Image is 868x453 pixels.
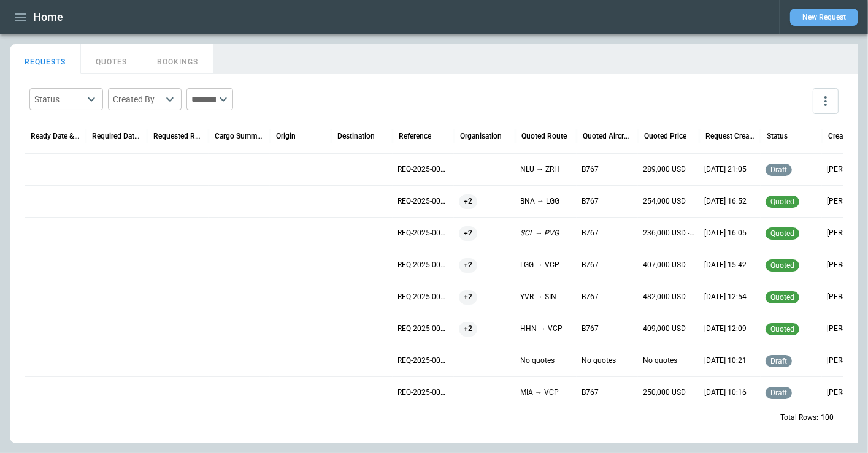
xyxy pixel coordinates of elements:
div: Destination [337,132,375,140]
div: Request Created At (UTC-04:00) [705,132,755,140]
p: 100 [821,413,834,423]
p: 236,000 USD - 596,000 USD [643,228,694,238]
p: 06/10/2025 15:42 [704,260,756,270]
p: 06/10/2025 16:52 [704,196,756,207]
div: Created By [113,93,162,105]
p: 407,000 USD [643,260,694,270]
span: +2 [459,281,477,313]
span: +2 [459,186,477,217]
p: B767 [582,260,633,270]
p: B767 [582,228,633,238]
p: 289,000 USD [643,164,694,175]
button: QUOTES [81,44,142,74]
p: 254,000 USD [643,196,694,207]
p: 06/10/2025 12:54 [704,292,756,302]
p: 06/10/2025 10:16 [704,387,756,398]
p: REQ-2025-004026 [398,260,449,270]
span: +2 [459,249,477,281]
div: Quoted Price [644,132,686,140]
button: more [813,88,839,114]
p: LGG → VCP [520,260,572,270]
p: REQ-2025-004027 [398,228,449,238]
span: quoted [768,261,797,270]
p: REQ-2025-004022 [398,387,449,398]
button: REQUESTS [10,44,81,74]
p: HHN → VCP [520,324,572,334]
div: Organisation [460,132,502,140]
span: draft [768,357,789,365]
p: 06/10/2025 16:05 [704,228,756,238]
p: REQ-2025-004023 [398,356,449,366]
p: MIA → VCP [520,387,572,398]
p: 06/10/2025 21:05 [704,164,756,175]
span: +2 [459,313,477,345]
p: SCL → PVG [520,228,572,238]
p: No quotes [520,356,572,366]
div: Reference [399,132,431,140]
div: Quoted Aircraft [583,132,632,140]
p: B767 [582,292,633,302]
p: REQ-2025-004024 [398,324,449,334]
div: Origin [276,132,296,140]
span: quoted [768,325,797,333]
div: Ready Date & Time (UTC-04:00) [31,132,80,140]
button: BOOKINGS [142,44,213,74]
div: Status [767,132,788,140]
div: Cargo Summary [215,132,264,140]
span: draft [768,166,789,174]
p: 482,000 USD [643,292,694,302]
p: 06/10/2025 12:09 [704,324,756,334]
div: Requested Route [153,132,202,140]
p: REQ-2025-004025 [398,292,449,302]
p: NLU → ZRH [520,164,572,175]
p: Total Rows: [780,413,818,423]
span: draft [768,389,789,397]
span: +2 [459,218,477,249]
p: B767 [582,387,633,398]
p: BNA → LGG [520,196,572,207]
p: REQ-2025-004028 [398,196,449,207]
div: Status [34,93,83,105]
p: B767 [582,196,633,207]
p: B767 [582,164,633,175]
p: B767 [582,324,633,334]
p: 250,000 USD [643,387,694,398]
p: No quotes [582,356,633,366]
div: Created by [828,132,863,140]
h1: Home [33,10,63,25]
span: quoted [768,229,797,238]
span: quoted [768,197,797,206]
div: Quoted Route [521,132,567,140]
span: quoted [768,293,797,302]
p: No quotes [643,356,694,366]
p: REQ-2025-004029 [398,164,449,175]
p: YVR → SIN [520,292,572,302]
p: 06/10/2025 10:21 [704,356,756,366]
button: New Request [790,9,858,26]
div: Required Date & Time (UTC-04:00) [92,132,141,140]
p: 409,000 USD [643,324,694,334]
